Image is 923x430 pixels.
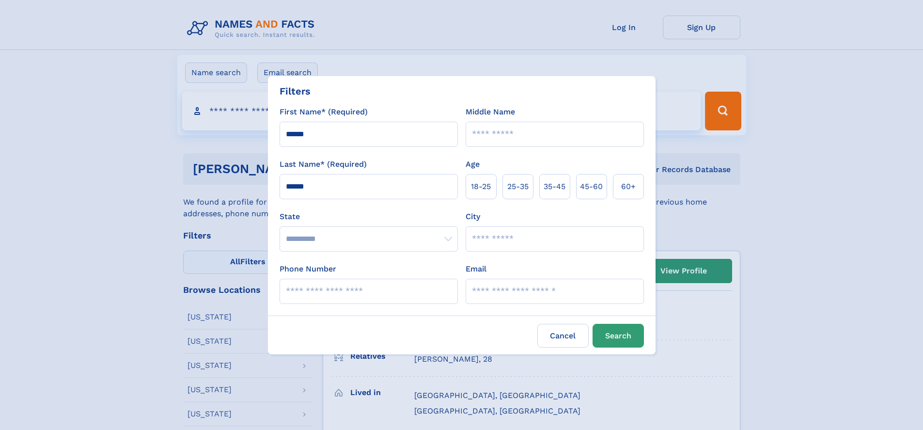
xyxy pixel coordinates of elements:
[621,181,636,192] span: 60+
[280,84,311,98] div: Filters
[471,181,491,192] span: 18‑25
[544,181,565,192] span: 35‑45
[466,159,480,170] label: Age
[280,211,458,223] label: State
[466,211,480,223] label: City
[280,159,367,170] label: Last Name* (Required)
[537,324,589,348] label: Cancel
[507,181,529,192] span: 25‑35
[280,263,336,275] label: Phone Number
[466,263,486,275] label: Email
[280,106,368,118] label: First Name* (Required)
[466,106,515,118] label: Middle Name
[593,324,644,348] button: Search
[580,181,603,192] span: 45‑60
